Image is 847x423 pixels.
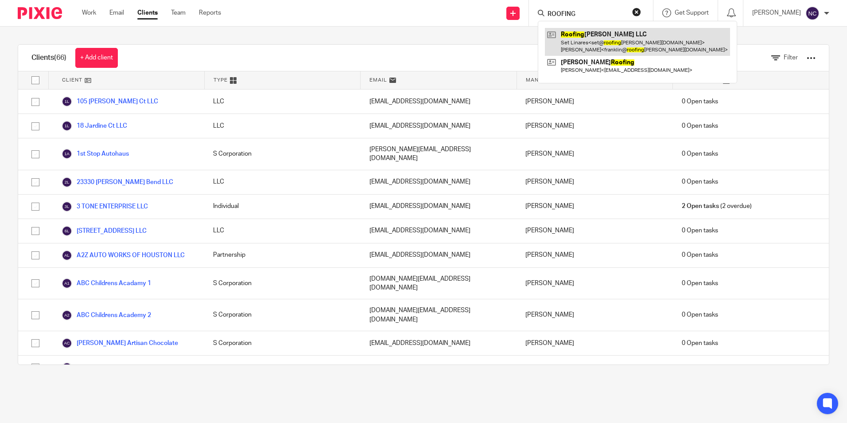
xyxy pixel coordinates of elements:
[62,201,72,212] img: svg%3E
[805,6,820,20] img: svg%3E
[517,90,672,114] div: [PERSON_NAME]
[214,76,228,84] span: Type
[62,96,158,107] a: 105 [PERSON_NAME] Ct LLC
[752,8,801,17] p: [PERSON_NAME]
[361,114,517,138] div: [EMAIL_ADDRESS][DOMAIN_NAME]
[361,170,517,194] div: [EMAIL_ADDRESS][DOMAIN_NAME]
[171,8,186,17] a: Team
[682,121,718,130] span: 0 Open tasks
[62,226,72,236] img: svg%3E
[682,226,718,235] span: 0 Open tasks
[517,299,672,331] div: [PERSON_NAME]
[62,250,72,261] img: svg%3E
[517,268,672,299] div: [PERSON_NAME]
[361,331,517,355] div: [EMAIL_ADDRESS][DOMAIN_NAME]
[204,268,360,299] div: S Corporation
[62,121,72,131] img: svg%3E
[62,310,72,321] img: svg%3E
[204,90,360,114] div: LLC
[137,8,158,17] a: Clients
[361,90,517,114] div: [EMAIL_ADDRESS][DOMAIN_NAME]
[361,138,517,170] div: [PERSON_NAME][EMAIL_ADDRESS][DOMAIN_NAME]
[517,170,672,194] div: [PERSON_NAME]
[204,331,360,355] div: S Corporation
[62,362,140,373] a: Armen's Solutions LLC
[682,279,718,288] span: 0 Open tasks
[109,8,124,17] a: Email
[62,149,72,159] img: svg%3E
[27,72,44,89] input: Select all
[682,339,718,348] span: 0 Open tasks
[62,226,147,236] a: [STREET_ADDRESS] LLC
[62,76,82,84] span: Client
[62,177,72,188] img: svg%3E
[517,195,672,219] div: [PERSON_NAME]
[62,96,72,107] img: svg%3E
[526,76,554,84] span: Manager
[682,202,752,211] span: (2 overdue)
[62,177,173,188] a: 23330 [PERSON_NAME] Bend LLC
[682,251,718,259] span: 0 Open tasks
[62,201,148,212] a: 3 TONE ENTERPRISE LLC
[369,76,387,84] span: Email
[361,299,517,331] div: [DOMAIN_NAME][EMAIL_ADDRESS][DOMAIN_NAME]
[204,138,360,170] div: S Corporation
[682,363,718,372] span: 0 Open tasks
[682,149,718,158] span: 0 Open tasks
[62,121,127,131] a: 18 Jardine Ct LLC
[682,310,718,319] span: 0 Open tasks
[361,356,517,380] div: [EMAIL_ADDRESS][DOMAIN_NAME]
[204,219,360,243] div: LLC
[682,97,718,106] span: 0 Open tasks
[18,7,62,19] img: Pixie
[204,243,360,267] div: Partnership
[517,138,672,170] div: [PERSON_NAME]
[517,331,672,355] div: [PERSON_NAME]
[784,55,798,61] span: Filter
[682,177,718,186] span: 0 Open tasks
[54,54,66,61] span: (66)
[361,219,517,243] div: [EMAIL_ADDRESS][DOMAIN_NAME]
[75,48,118,68] a: + Add client
[204,114,360,138] div: LLC
[62,250,185,261] a: A2Z AUTO WORKS OF HOUSTON LLC
[62,338,178,349] a: [PERSON_NAME] Artisan Chocolate
[62,278,72,289] img: svg%3E
[62,362,72,373] img: svg%3E
[547,11,626,19] input: Search
[62,149,129,159] a: 1st Stop Autohaus
[204,170,360,194] div: LLC
[675,10,709,16] span: Get Support
[204,356,360,380] div: Individual
[517,114,672,138] div: [PERSON_NAME]
[199,8,221,17] a: Reports
[361,243,517,267] div: [EMAIL_ADDRESS][DOMAIN_NAME]
[62,278,151,289] a: ABC Childrens Acadamy 1
[62,310,151,321] a: ABC Childrens Academy 2
[361,195,517,219] div: [EMAIL_ADDRESS][DOMAIN_NAME]
[31,53,66,63] h1: Clients
[82,8,96,17] a: Work
[517,356,672,380] div: [PERSON_NAME] [PERSON_NAME]
[204,299,360,331] div: S Corporation
[517,243,672,267] div: [PERSON_NAME]
[682,202,719,211] span: 2 Open tasks
[361,268,517,299] div: [DOMAIN_NAME][EMAIL_ADDRESS][DOMAIN_NAME]
[632,8,641,16] button: Clear
[204,195,360,219] div: Individual
[517,219,672,243] div: [PERSON_NAME]
[62,338,72,349] img: svg%3E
